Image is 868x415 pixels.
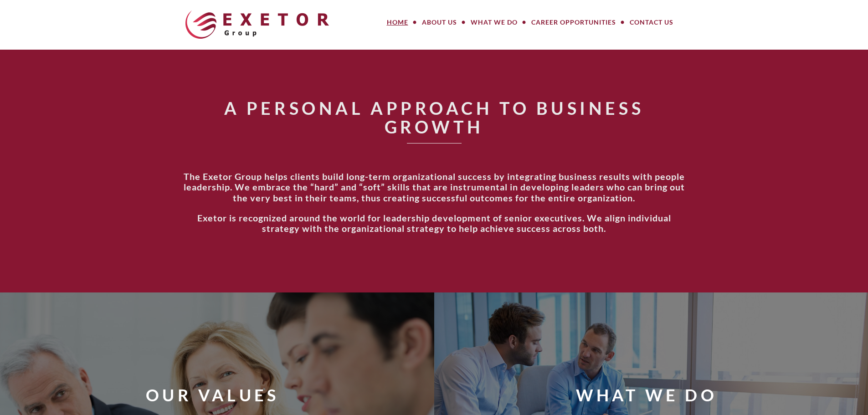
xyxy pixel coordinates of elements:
strong: The Exetor Group helps clients build long-term organizational success by integrating business res... [184,171,685,204]
a: Career Opportunities [524,13,623,31]
a: About Us [415,13,464,31]
div: What We Do [576,384,717,406]
a: Contact Us [623,13,680,31]
h1: A Personal Approach to Business Growth [181,99,687,137]
a: Home [380,13,415,31]
a: What We Do [464,13,524,31]
strong: Exetor is recognized around the world for leadership development of senior executives. We align i... [197,212,671,234]
img: The Exetor Group [185,10,329,39]
div: Our Values [146,384,279,406]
